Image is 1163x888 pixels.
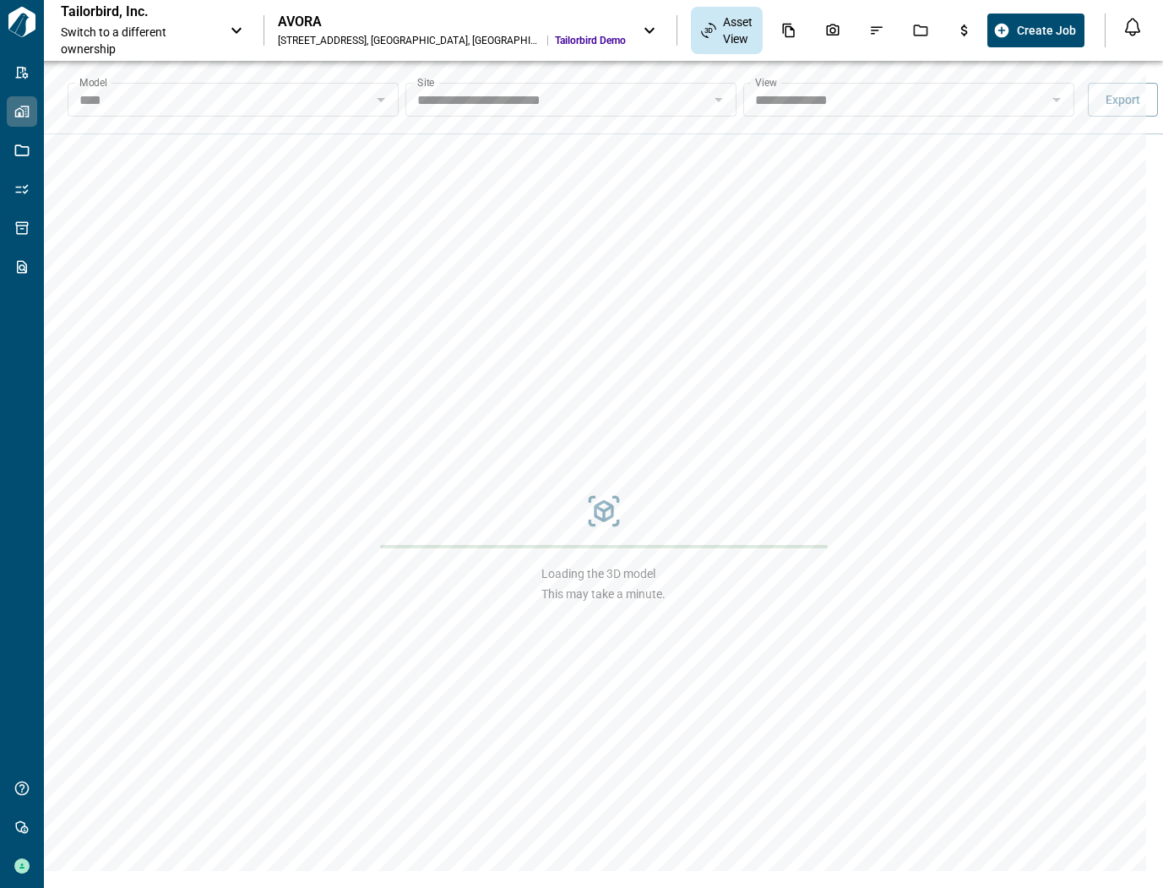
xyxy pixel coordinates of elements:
div: AVORA [278,14,626,30]
div: Photos [815,16,851,45]
div: Issues & Info [859,16,894,45]
div: [STREET_ADDRESS] , [GEOGRAPHIC_DATA] , [GEOGRAPHIC_DATA] [278,34,541,47]
p: Tailorbird, Inc. [61,3,213,20]
span: Create Job [1017,22,1076,39]
label: Site [417,75,434,90]
div: Documents [771,16,807,45]
div: Asset View [691,7,763,54]
label: View [755,75,777,90]
button: Create Job [987,14,1084,47]
label: Model [79,75,107,90]
button: Open notification feed [1119,14,1146,41]
div: Budgets [947,16,982,45]
span: Asset View [723,14,753,47]
span: Tailorbird Demo [555,34,626,47]
div: Jobs [903,16,938,45]
span: Switch to a different ownership [61,24,213,57]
